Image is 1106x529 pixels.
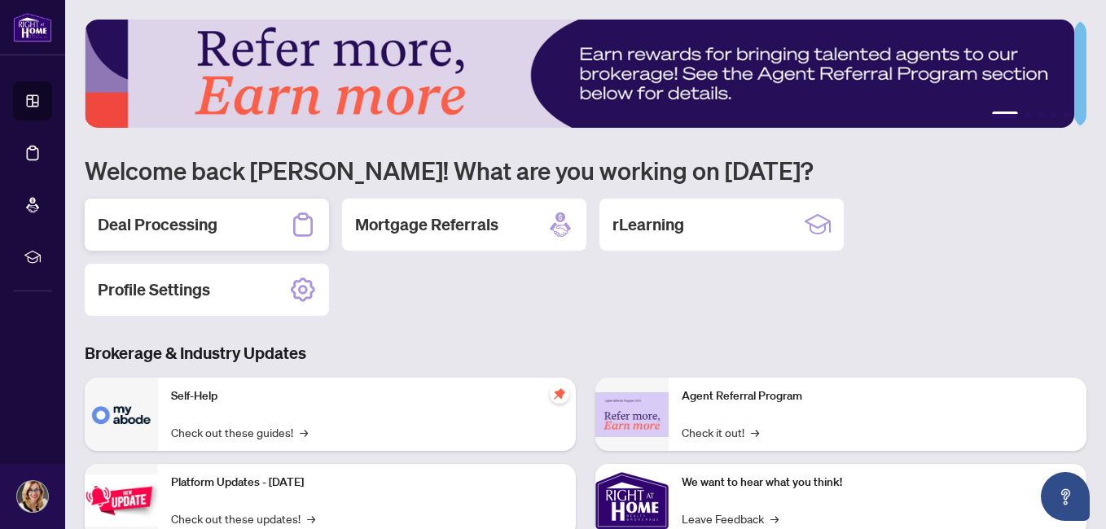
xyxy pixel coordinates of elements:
h2: Deal Processing [98,213,217,236]
span: → [770,509,779,527]
button: 2 [1025,111,1031,118]
button: Open asap [1041,472,1090,521]
h2: rLearning [612,213,684,236]
button: 1 [992,111,1018,118]
h3: Brokerage & Industry Updates [85,342,1086,365]
a: Leave Feedback→ [682,509,779,527]
img: logo [13,12,52,42]
h1: Welcome back [PERSON_NAME]! What are you working on [DATE]? [85,155,1086,186]
p: We want to hear what you think! [682,474,1073,492]
p: Platform Updates - [DATE] [171,474,563,492]
button: 3 [1038,111,1044,118]
span: → [300,423,308,441]
img: Agent Referral Program [595,392,669,437]
p: Self-Help [171,387,563,405]
h2: Profile Settings [98,278,210,301]
img: Self-Help [85,378,158,451]
span: pushpin [550,384,569,404]
a: Check it out!→ [682,423,759,441]
span: → [751,423,759,441]
a: Check out these guides!→ [171,423,308,441]
a: Check out these updates!→ [171,509,315,527]
h2: Mortgage Referrals [355,213,498,236]
button: 5 [1064,111,1070,118]
span: → [307,509,315,527]
img: Profile Icon [17,481,48,512]
p: Agent Referral Program [682,387,1073,405]
img: Platform Updates - July 21, 2025 [85,474,158,526]
img: Slide 0 [85,20,1074,128]
button: 4 [1051,111,1057,118]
